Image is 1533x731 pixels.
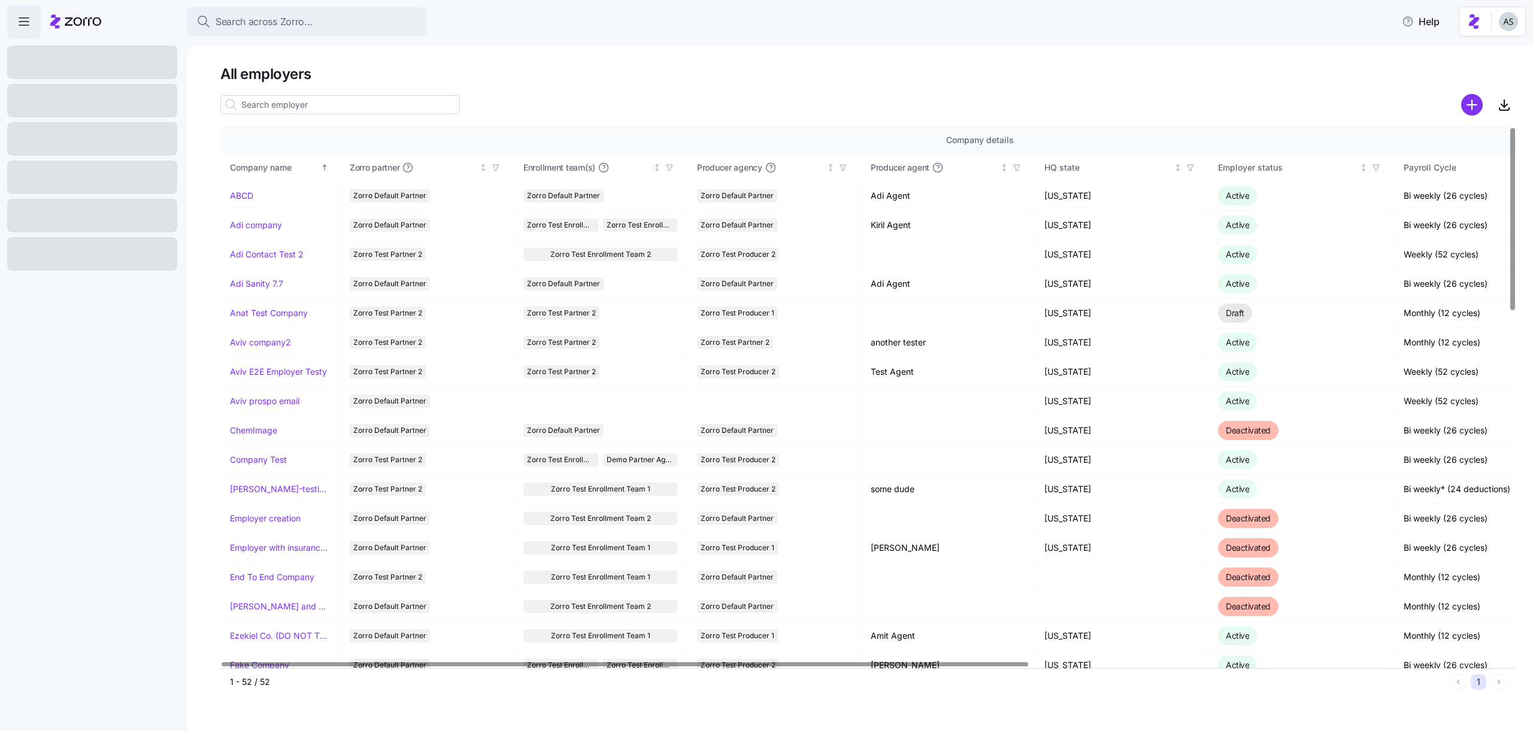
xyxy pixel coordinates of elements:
a: Adi company [230,219,282,231]
span: Zorro Default Partner [353,395,426,408]
td: Adi Agent [861,269,1035,299]
span: Zorro Test Partner 2 [353,483,422,496]
span: Zorro Test Partner 2 [353,336,422,349]
span: Zorro Test Partner 2 [527,365,596,378]
span: Zorro Default Partner [701,512,774,525]
span: Zorro Default Partner [353,659,426,672]
div: 1 - 52 / 52 [230,676,1446,688]
span: Active [1226,249,1249,259]
span: Zorro Default Partner [701,571,774,584]
a: Fake Company [230,659,289,671]
span: Deactivated [1226,513,1271,523]
td: another tester [861,328,1035,357]
span: Zorro Test Enrollment Team 2 [527,219,595,232]
td: [US_STATE] [1035,181,1208,211]
span: Zorro Test Partner 2 [353,307,422,320]
span: Zorro Default Partner [527,189,600,202]
td: [US_STATE] [1035,504,1208,533]
a: Aviv E2E Employer Testy [230,366,327,378]
td: [US_STATE] [1035,387,1208,416]
span: Active [1226,454,1249,465]
button: Help [1392,10,1449,34]
button: 1 [1471,674,1486,690]
span: Active [1226,366,1249,377]
span: Zorro Default Partner [353,219,426,232]
a: Employer creation [230,512,301,524]
span: Zorro Default Partner [353,600,426,613]
span: Zorro Test Enrollment Team 2 [550,600,651,613]
td: [US_STATE] [1035,328,1208,357]
span: Zorro Test Producer 2 [701,659,775,672]
td: [US_STATE] [1035,416,1208,445]
td: [US_STATE] [1035,240,1208,269]
span: Zorro Default Partner [353,512,426,525]
span: Active [1226,278,1249,289]
th: Company nameSorted ascending [220,154,340,181]
input: Search employer [220,95,460,114]
span: Zorro Default Partner [701,424,774,437]
span: Producer agent [871,162,929,174]
span: Help [1402,14,1440,29]
span: Zorro Default Partner [353,629,426,642]
span: Enrollment team(s) [523,162,595,174]
button: Next page [1491,674,1507,690]
span: Zorro Test Enrollment Team 1 [551,629,650,642]
a: [PERSON_NAME]-testing-payroll [230,483,330,495]
div: Not sorted [479,163,487,172]
span: Zorro Test Enrollment Team 1 [551,483,650,496]
span: Active [1226,190,1249,201]
a: Anat Test Company [230,307,308,319]
td: [PERSON_NAME] [861,533,1035,563]
span: Zorro Default Partner [701,277,774,290]
span: Search across Zorro... [216,14,313,29]
span: Zorro Default Partner [353,541,426,554]
a: Adi Contact Test 2 [230,248,304,260]
span: Zorro Test Partner 2 [527,336,596,349]
span: Zorro Test Producer 1 [701,541,774,554]
span: Active [1226,484,1249,494]
button: Search across Zorro... [187,7,426,36]
td: [US_STATE] [1035,651,1208,680]
svg: add icon [1461,94,1483,116]
span: Deactivated [1226,425,1271,435]
span: Zorro Test Partner 2 [353,365,422,378]
span: Zorro Default Partner [353,424,426,437]
div: HQ state [1044,161,1171,174]
span: Zorro partner [350,162,399,174]
th: Employer statusNot sorted [1208,154,1394,181]
a: Company Test [230,454,287,466]
span: Deactivated [1226,572,1271,582]
a: Employer with insurance problems [230,542,330,554]
a: Ezekiel Co. (DO NOT TOUCH) [230,630,330,642]
span: Zorro Test Enrollment Team 2 [527,659,595,672]
th: Producer agentNot sorted [861,154,1035,181]
button: Previous page [1450,674,1466,690]
span: Zorro Test Enrollment Team 1 [551,541,650,554]
td: [US_STATE] [1035,475,1208,504]
td: [US_STATE] [1035,211,1208,240]
span: Zorro Test Producer 1 [701,307,774,320]
span: Zorro Test Producer 2 [701,365,775,378]
a: End To End Company [230,571,314,583]
span: Zorro Test Enrollment Team 2 [527,453,595,466]
div: Not sorted [653,163,661,172]
td: [US_STATE] [1035,269,1208,299]
td: Kiril Agent [861,211,1035,240]
span: Zorro Default Partner [701,219,774,232]
span: Zorro Test Producer 2 [701,453,775,466]
td: some dude [861,475,1035,504]
span: Zorro Default Partner [353,189,426,202]
td: [US_STATE] [1035,299,1208,328]
div: Employer status [1218,161,1357,174]
a: ChemImage [230,424,277,436]
td: Test Agent [861,357,1035,387]
img: c4d3a52e2a848ea5f7eb308790fba1e4 [1499,12,1518,31]
td: Adi Agent [861,181,1035,211]
th: HQ stateNot sorted [1035,154,1208,181]
span: Zorro Default Partner [701,189,774,202]
td: [US_STATE] [1035,621,1208,651]
span: Demo Partner Agency [607,453,674,466]
th: Producer agencyNot sorted [687,154,861,181]
a: Adi Sanity 7.7 [230,278,283,290]
td: [US_STATE] [1035,357,1208,387]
